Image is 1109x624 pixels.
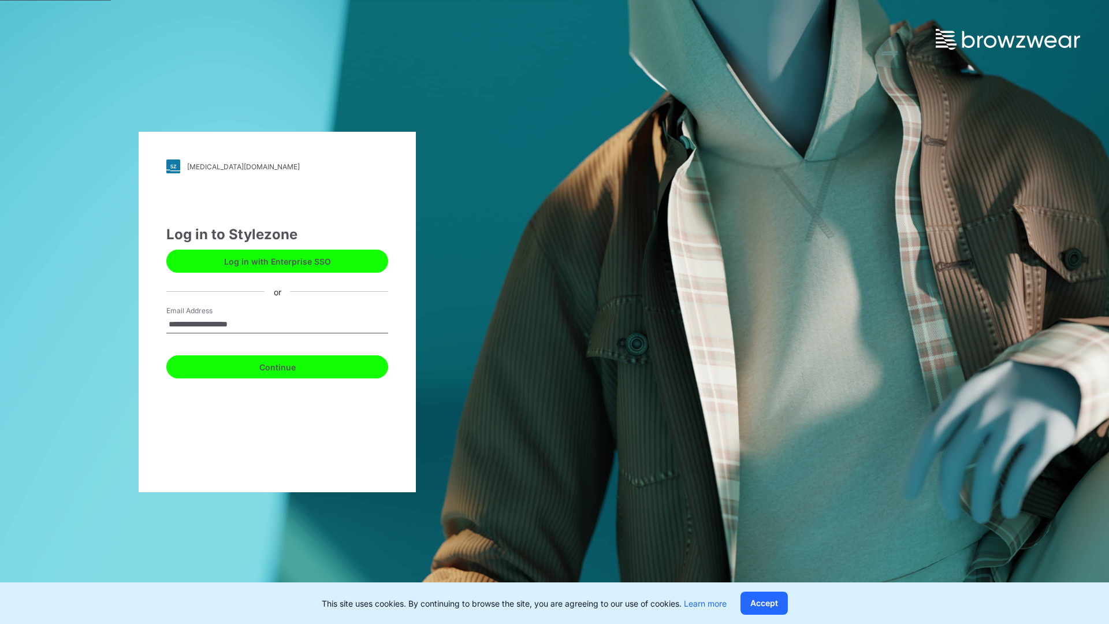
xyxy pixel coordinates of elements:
div: or [265,285,291,298]
button: Accept [740,592,788,615]
img: svg+xml;base64,PHN2ZyB3aWR0aD0iMjgiIGhlaWdodD0iMjgiIHZpZXdCb3g9IjAgMCAyOCAyOCIgZmlsbD0ibm9uZSIgeG... [166,159,180,173]
img: browzwear-logo.73288ffb.svg [936,29,1080,50]
p: This site uses cookies. By continuing to browse the site, you are agreeing to our use of cookies. [322,597,727,610]
div: [MEDICAL_DATA][DOMAIN_NAME] [187,162,300,171]
div: Log in to Stylezone [166,224,388,245]
a: [MEDICAL_DATA][DOMAIN_NAME] [166,159,388,173]
label: Email Address [166,306,247,316]
button: Log in with Enterprise SSO [166,250,388,273]
button: Continue [166,355,388,378]
a: Learn more [684,599,727,608]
